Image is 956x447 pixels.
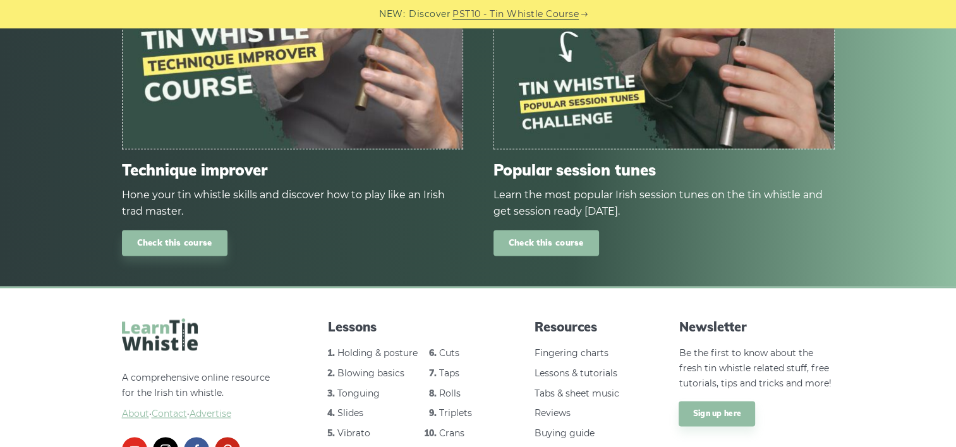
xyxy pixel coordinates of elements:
[439,407,472,419] a: Triplets
[439,367,459,379] a: Taps
[122,371,277,422] p: A comprehensive online resource for the Irish tin whistle.
[535,427,595,439] a: Buying guide
[409,7,451,21] span: Discover
[337,347,418,359] a: Holding & posture
[122,407,277,422] span: ·
[679,318,834,336] span: Newsletter
[439,388,461,399] a: Rolls
[493,161,835,179] span: Popular session tunes
[535,318,628,336] span: Resources
[122,161,463,179] span: Technique improver
[152,408,187,419] span: Contact
[122,187,463,220] div: Hone your tin whistle skills and discover how to play like an Irish trad master.
[535,367,617,379] a: Lessons & tutorials
[152,408,231,419] a: Contact·Advertise
[122,230,227,256] a: Check this course
[679,401,755,426] a: Sign up here
[439,427,464,439] a: Crans
[439,347,459,359] a: Cuts
[337,388,380,399] a: Tonguing
[679,346,834,391] p: Be the first to know about the fresh tin whistle related stuff, free tutorials, tips and tricks a...
[337,407,363,419] a: Slides
[452,7,579,21] a: PST10 - Tin Whistle Course
[535,388,619,399] a: Tabs & sheet music
[337,427,370,439] a: Vibrato
[379,7,405,21] span: NEW:
[535,407,571,419] a: Reviews
[122,408,149,419] a: About
[122,318,198,350] img: LearnTinWhistle.com
[190,408,231,419] span: Advertise
[535,347,608,359] a: Fingering charts
[328,318,483,336] span: Lessons
[493,187,835,220] div: Learn the most popular Irish session tunes on the tin whistle and get session ready [DATE].
[493,230,599,256] a: Check this course
[337,367,404,379] a: Blowing basics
